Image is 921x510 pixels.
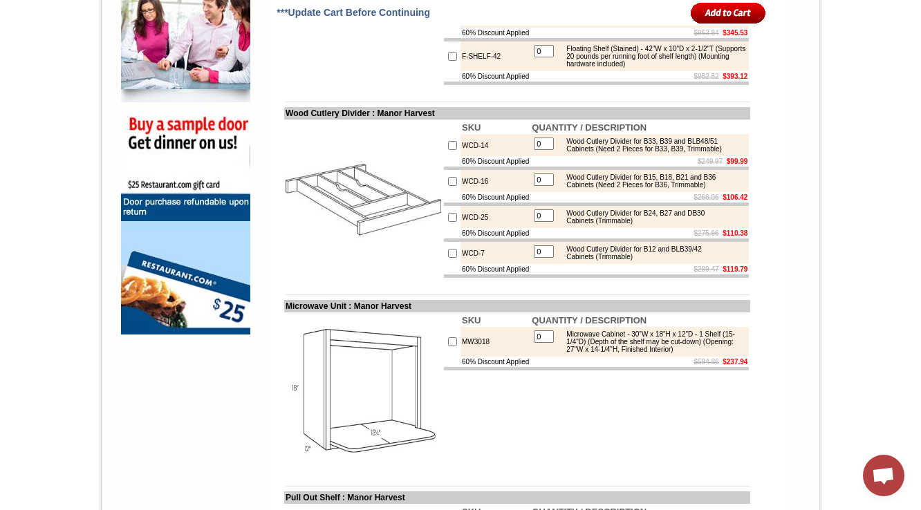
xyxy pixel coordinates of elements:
[461,264,530,274] td: 60% Discount Applied
[461,71,530,82] td: 60% Discount Applied
[461,357,530,367] td: 60% Discount Applied
[461,41,530,71] td: F-SHELF-42
[694,358,719,366] s: $594.86
[694,193,719,201] s: $266.06
[16,6,112,13] b: Price Sheet View in PDF Format
[284,491,750,504] td: Pull Out Shelf : Manor Harvest
[559,245,745,261] div: Wood Cutlery Divider for B12 and BLB39/42 Cabinets (Trimmable)
[200,63,235,77] td: Bellmonte Maple
[723,358,747,366] b: $237.94
[694,73,719,80] s: $982.82
[559,45,745,68] div: Floating Shelf (Stained) - 42"W x 10"D x 2-1/2"T (Supports 20 pounds per running foot of shelf le...
[532,122,646,133] b: QUANTITY / DESCRIPTION
[559,209,745,225] div: Wood Cutlery Divider for B24, B27 and DB30 Cabinets (Trimmable)
[694,229,719,237] s: $275.96
[284,300,750,312] td: Microwave Unit : Manor Harvest
[532,315,646,325] b: QUANTITY / DESCRIPTION
[559,138,745,153] div: Wood Cutlery Divider for B33, B39 and BLB48/51 Cabinets (Need 2 Pieces for B33, B39, Trimmable)
[694,265,719,273] s: $299.47
[37,63,73,77] td: Alabaster Shaker
[461,327,530,357] td: MW3018
[16,2,112,14] a: Price Sheet View in PDF Format
[461,228,530,238] td: 60% Discount Applied
[277,7,430,18] span: ***Update Cart Before Continuing
[284,107,750,120] td: Wood Cutlery Divider : Manor Harvest
[863,455,904,496] a: Open chat
[462,315,481,325] b: SKU
[286,314,441,469] img: Microwave Unit
[461,242,530,264] td: WCD-7
[461,192,530,202] td: 60% Discount Applied
[694,29,719,37] s: $863.84
[162,63,198,77] td: Baycreek Gray
[461,134,530,156] td: WCD-14
[461,170,530,192] td: WCD-16
[2,3,13,15] img: pdf.png
[691,1,766,24] input: Add to Cart
[723,193,747,201] b: $106.42
[723,29,747,37] b: $345.53
[723,73,747,80] b: $393.12
[723,229,747,237] b: $110.38
[286,122,441,277] img: Wood Cutlery Divider
[723,265,747,273] b: $119.79
[75,63,117,78] td: [PERSON_NAME] Yellow Walnut
[461,206,530,228] td: WCD-25
[727,158,748,165] b: $99.99
[559,330,745,353] div: Microwave Cabinet - 30"W x 18"H x 12"D - 1 Shelf (15-1/4"D) (Depth of the shelf may be cut-down) ...
[461,28,530,38] td: 60% Discount Applied
[462,122,481,133] b: SKU
[461,156,530,167] td: 60% Discount Applied
[119,63,161,78] td: [PERSON_NAME] White Shaker
[559,173,745,189] div: Wood Cutlery Divider for B15, B18, B21 and B36 Cabinets (Need 2 Pieces for B36, Trimmable)
[698,158,723,165] s: $249.97
[237,63,279,78] td: [PERSON_NAME] Blue Shaker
